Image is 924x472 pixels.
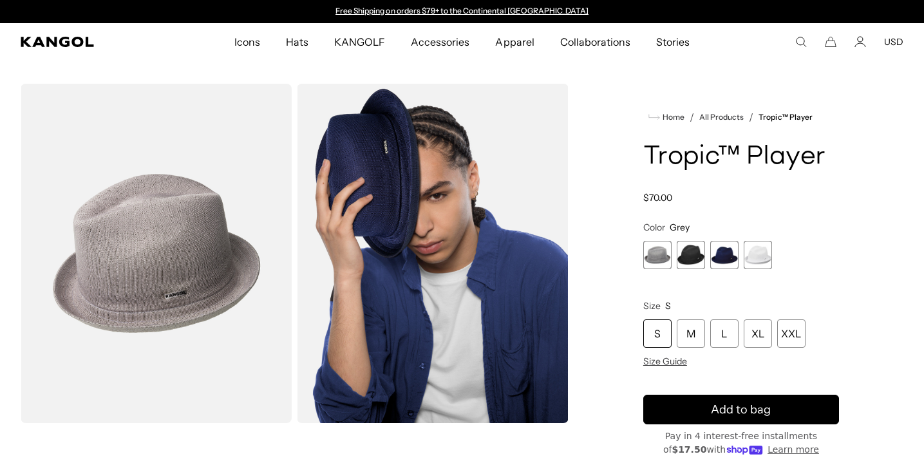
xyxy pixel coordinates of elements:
[547,23,643,61] a: Collaborations
[643,222,665,233] span: Color
[699,113,744,122] a: All Products
[495,23,534,61] span: Apparel
[286,23,308,61] span: Hats
[744,319,772,348] div: XL
[21,84,569,423] product-gallery: Gallery Viewer
[321,23,398,61] a: KANGOLF
[643,319,672,348] div: S
[854,36,866,48] a: Account
[330,6,595,17] div: Announcement
[643,143,839,171] h1: Tropic™ Player
[777,319,806,348] div: XXL
[710,241,739,269] label: Navy
[643,241,672,269] label: Grey
[222,23,273,61] a: Icons
[710,241,739,269] div: 3 of 4
[398,23,482,61] a: Accessories
[795,36,807,48] summary: Search here
[710,319,739,348] div: L
[643,395,839,424] button: Add to bag
[334,23,385,61] span: KANGOLF
[643,300,661,312] span: Size
[643,355,687,367] span: Size Guide
[643,192,672,203] span: $70.00
[677,241,705,269] label: Black
[643,241,672,269] div: 1 of 4
[656,23,690,61] span: Stories
[744,109,753,125] li: /
[670,222,690,233] span: Grey
[330,6,595,17] slideshow-component: Announcement bar
[825,36,836,48] button: Cart
[560,23,630,61] span: Collaborations
[884,36,903,48] button: USD
[759,113,812,122] a: Tropic™ Player
[643,109,839,125] nav: breadcrumbs
[660,113,684,122] span: Home
[677,319,705,348] div: M
[273,23,321,61] a: Hats
[21,84,292,423] img: color-grey
[482,23,547,61] a: Apparel
[744,241,772,269] div: 4 of 4
[711,401,771,419] span: Add to bag
[684,109,694,125] li: /
[643,23,702,61] a: Stories
[335,6,589,15] a: Free Shipping on orders $79+ to the Continental [GEOGRAPHIC_DATA]
[330,6,595,17] div: 1 of 2
[411,23,469,61] span: Accessories
[665,300,671,312] span: S
[744,241,772,269] label: White
[677,241,705,269] div: 2 of 4
[234,23,260,61] span: Icons
[21,37,155,47] a: Kangol
[648,111,684,123] a: Home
